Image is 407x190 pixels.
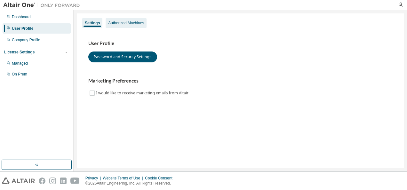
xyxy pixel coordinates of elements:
div: User Profile [12,26,33,31]
h3: Marketing Preferences [88,78,392,84]
div: License Settings [4,50,35,55]
img: facebook.svg [39,178,45,184]
img: altair_logo.svg [2,178,35,184]
p: © 2025 Altair Engineering, Inc. All Rights Reserved. [85,181,176,186]
div: Cookie Consent [145,176,176,181]
div: Authorized Machines [108,20,144,26]
button: Password and Security Settings [88,51,157,62]
h3: User Profile [88,40,392,47]
div: Privacy [85,176,103,181]
div: Dashboard [12,14,31,20]
img: Altair One [3,2,83,8]
img: linkedin.svg [60,178,67,184]
img: youtube.svg [70,178,80,184]
div: On Prem [12,72,27,77]
div: Settings [85,20,100,26]
img: instagram.svg [49,178,56,184]
label: I would like to receive marketing emails from Altair [96,89,190,97]
div: Company Profile [12,37,40,43]
div: Managed [12,61,28,66]
div: Website Terms of Use [103,176,145,181]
